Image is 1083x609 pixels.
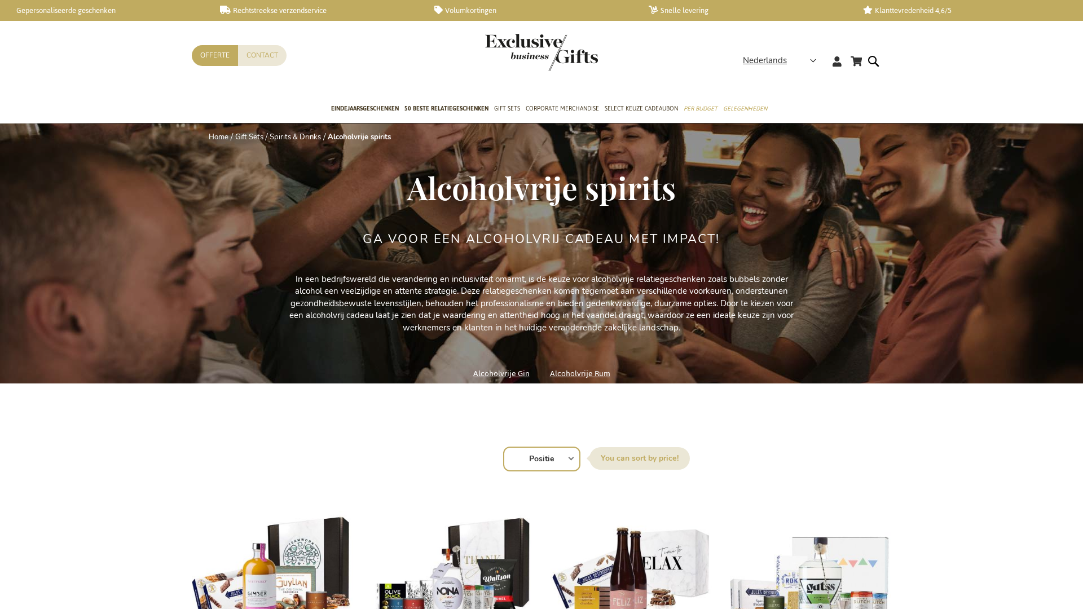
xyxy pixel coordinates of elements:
a: Eindejaarsgeschenken [331,95,399,123]
span: Per Budget [684,103,717,114]
a: Per Budget [684,95,717,123]
label: Sorteer op [589,447,690,470]
a: Gift Sets [494,95,520,123]
img: Exclusive Business gifts logo [485,34,598,71]
a: Alcoholvrije Rum [550,366,610,381]
a: Alcoholvrije Gin [473,366,530,381]
a: Klanttevredenheid 4,6/5 [863,6,1059,15]
span: Nederlands [743,54,787,67]
a: Offerte [192,45,238,66]
a: Home [209,132,228,142]
span: Eindejaarsgeschenken [331,103,399,114]
span: Select Keuze Cadeaubon [605,103,678,114]
p: In een bedrijfswereld die verandering en inclusiviteit omarmt, is de keuze voor alcoholvrije rela... [288,273,795,334]
span: Gift Sets [494,103,520,114]
span: Alcoholvrije spirits [407,166,676,208]
a: Volumkortingen [434,6,631,15]
a: store logo [485,34,541,71]
a: Contact [238,45,287,66]
a: Gift Sets [235,132,263,142]
span: Gelegenheden [723,103,767,114]
a: Gepersonaliseerde geschenken [6,6,202,15]
a: 50 beste relatiegeschenken [404,95,488,123]
span: 50 beste relatiegeschenken [404,103,488,114]
a: Rechtstreekse verzendservice [220,6,416,15]
a: Select Keuze Cadeaubon [605,95,678,123]
a: Snelle levering [649,6,845,15]
h2: Ga voor een alcoholvrij cadeau met impact! [363,232,720,246]
span: Corporate Merchandise [526,103,599,114]
a: Corporate Merchandise [526,95,599,123]
strong: Alcoholvrije spirits [328,132,391,142]
a: Spirits & Drinks [270,132,321,142]
a: Gelegenheden [723,95,767,123]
